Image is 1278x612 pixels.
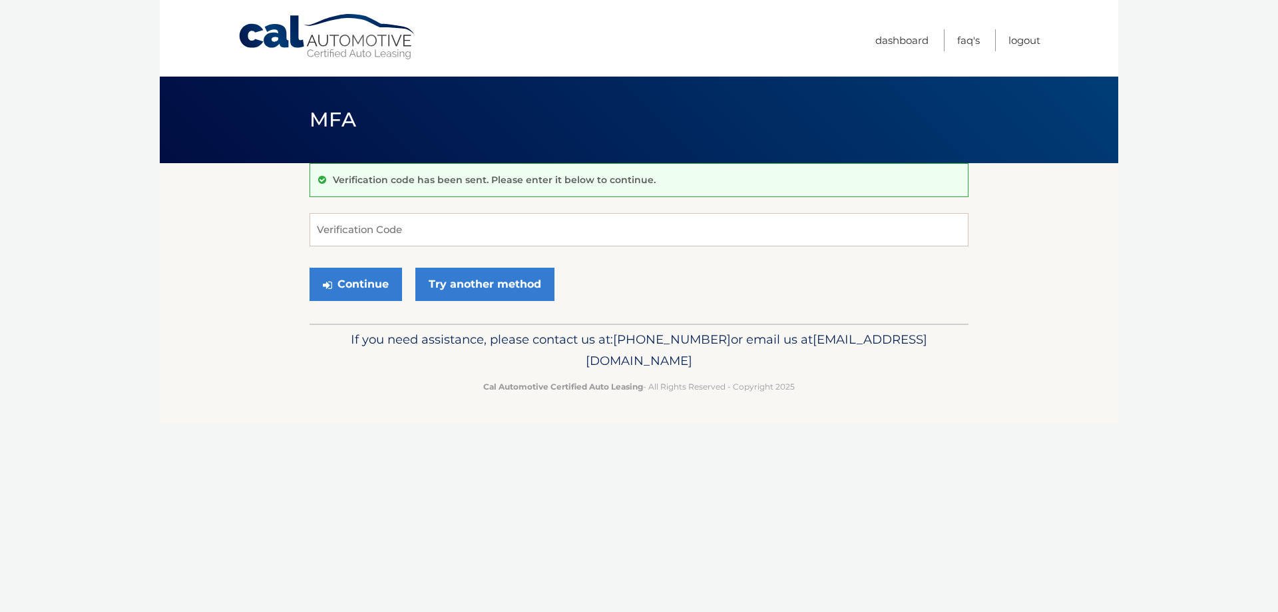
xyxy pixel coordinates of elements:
input: Verification Code [310,213,968,246]
a: FAQ's [957,29,980,51]
button: Continue [310,268,402,301]
span: MFA [310,107,356,132]
a: Try another method [415,268,554,301]
span: [PHONE_NUMBER] [613,332,731,347]
a: Cal Automotive [238,13,417,61]
a: Dashboard [875,29,929,51]
span: [EMAIL_ADDRESS][DOMAIN_NAME] [586,332,927,368]
strong: Cal Automotive Certified Auto Leasing [483,382,643,392]
a: Logout [1008,29,1040,51]
p: Verification code has been sent. Please enter it below to continue. [333,174,656,186]
p: - All Rights Reserved - Copyright 2025 [318,380,960,394]
p: If you need assistance, please contact us at: or email us at [318,329,960,372]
